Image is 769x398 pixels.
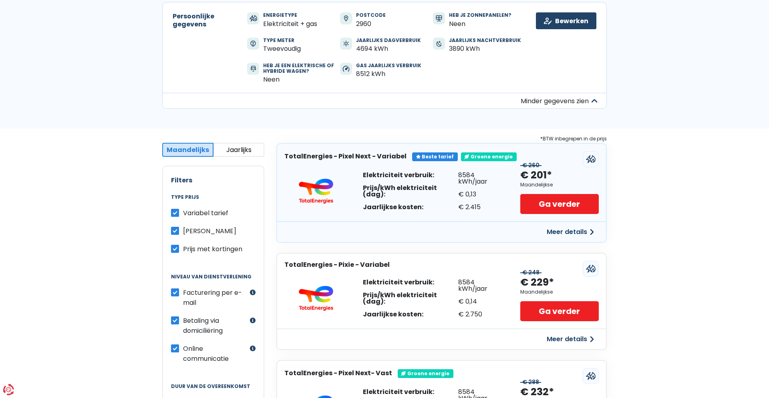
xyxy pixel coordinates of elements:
[520,162,542,169] div: € 260
[250,15,257,22] img: svg+xml;base64,PHN2ZyB3aWR0aD0iMjYiIGhlaWdodD0iMjIiIHZpZXdCb3g9IjAgMCAyNiAyMiIgZmlsbD0ibm9uZSIgeG...
[436,40,442,47] img: icn-consumptionNight.8bef525.svg
[250,40,256,47] img: svg+xml;base64,PHN2ZyB3aWR0aD0iMTQiIGhlaWdodD0iMTYiIHZpZXdCb3g9IjAgMCAxNCAxNiIgZmlsbD0ibm9uZSIgeG...
[183,344,248,364] label: Online communicatie
[356,45,421,52] div: 4694 kWh
[436,15,442,22] img: svg+xml;base64,PHN2ZyB3aWR0aD0iMTYiIGhlaWdodD0iMTYiIHZpZXdCb3g9IjAgMCAxNiAxNiIgZmlsbD0ibm9uZSIgeG...
[263,12,317,18] div: Energietype
[458,311,504,318] div: € 2.750
[363,311,458,318] div: Jaarlijkse kosten:
[363,279,458,286] div: Elektriciteit verbruik:
[449,38,521,43] div: Jaarlijks nachtverbruik
[183,316,248,336] label: Betaling via domiciliëring
[520,194,599,214] a: Ga verder
[412,152,458,161] div: Beste tarief
[263,63,336,74] div: Heb je een elektrische of hybride wagen?
[171,176,256,184] h2: Filters
[284,369,392,377] h3: TotalEnergies - Pixel Next- Vast
[171,384,256,397] legend: Duur van de overeenkomst
[183,226,236,236] span: [PERSON_NAME]
[162,143,213,157] button: Maandelijks
[183,244,242,254] span: Prijs met kortingen
[458,191,504,198] div: € 0,13
[520,269,542,276] div: € 248
[520,379,541,386] div: € 288
[356,38,421,43] div: Jaarlijks dagverbruik
[183,288,248,308] label: Facturering per e-mail
[458,204,504,210] div: € 2.415
[284,152,407,160] h3: TotalEnergies - Pixel Next - Variabel
[398,369,453,378] div: Groene energie
[520,301,599,321] a: Ga verder
[284,261,390,268] h3: TotalEnergies - Pixie - Variabel
[356,20,386,28] div: 2960
[458,279,504,292] div: 8584 kWh/jaar
[536,12,596,29] a: Bewerken
[363,389,458,395] div: Elektriciteit verbruik:
[171,274,256,288] legend: Niveau van dienstverlening
[520,169,552,182] div: € 201*
[449,45,521,52] div: 3890 kWh
[363,172,458,178] div: Elektriciteit verbruik:
[171,194,256,208] legend: Type prijs
[344,15,348,22] img: icn-zipCode.973faa1.svg
[263,76,336,83] div: Neen
[292,178,340,204] img: TotalEnergies
[276,134,607,143] div: *BTW inbegrepen in de prijs
[458,298,504,305] div: € 0,14
[343,40,349,47] img: icn-consumptionDay.a83439f.svg
[363,204,458,210] div: Jaarlijkse kosten:
[263,45,301,52] div: Tweevoudig
[263,38,301,43] div: Type meter
[292,286,340,311] img: TotalEnergies
[542,225,599,239] button: Meer details
[342,66,350,72] img: svg+xml;base64,PHN2ZyB3aWR0aD0iMTYiIGhlaWdodD0iMTQiIHZpZXdCb3g9IjAgMCAxNiAxNCIgZmlsbD0ibm9uZSIgeG...
[520,276,554,289] div: € 229*
[263,20,317,28] div: Elektriciteit + gas
[356,63,421,68] div: Gas jaarlijks verbruik
[461,152,517,161] div: Groene energie
[173,12,233,28] h2: Persoonlijke gegevens
[520,289,553,295] div: Maandelijkse
[363,185,458,198] div: Prijs/kWh elektriciteit (dag):
[162,93,607,109] button: Minder gegevens zien
[542,332,599,346] button: Meer details
[449,12,511,18] div: Heb je zonnepanelen?
[213,143,265,157] button: Jaarlijks
[449,20,511,28] div: Neen
[458,172,504,185] div: 8584 kWh/jaar
[356,12,386,18] div: Postcode
[363,292,458,305] div: Prijs/kWh elektriciteit (dag):
[356,70,421,78] div: 8512 kWh
[520,182,553,188] div: Maandelijkse
[183,208,228,218] span: Variabel tarief
[251,66,256,72] img: svg+xml;base64,PHN2ZyB3aWR0aD0iMTQiIGhlaWdodD0iMTgiIHZpZXdCb3g9IjAgMCAxNCAxOCIgZmlsbD0ibm9uZSIgeG...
